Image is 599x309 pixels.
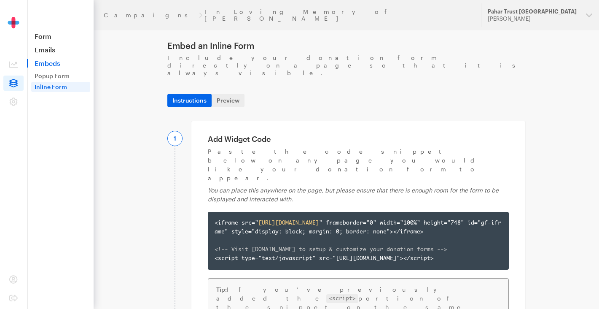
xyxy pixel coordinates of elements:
[488,15,579,22] div: [PERSON_NAME]
[215,219,502,263] div: <iframe src=" " frameborder="0" width="100%" height="748" id="gf-iframe" style="display: block; m...
[27,32,94,41] a: Form
[326,294,358,303] code: <script>
[27,59,94,68] a: Embeds
[27,46,94,54] a: Emails
[167,54,526,77] p: Include your donation form directly on a page so that it is always visible.
[204,8,471,22] a: In Loving Memory of [PERSON_NAME]
[208,134,509,144] h2: Add Widget Code
[167,131,183,146] div: 1
[208,186,509,203] p: You can place this anywhere on the page, but please ensure that there is enough room for the form...
[208,147,509,182] p: Paste the code snippet below on any page you would like your donation form to appear.
[258,220,319,226] span: [URL][DOMAIN_NAME]
[216,286,227,293] span: Tip:
[104,12,197,19] a: Campaigns
[488,8,579,15] div: Pahar Trust [GEOGRAPHIC_DATA]
[167,41,526,51] h1: Embed an Inline Form
[215,247,447,252] span: <!-- Visit [DOMAIN_NAME] to setup & customize your donation forms -->
[31,71,90,81] a: Popup Form
[481,3,599,27] button: Pahar Trust [GEOGRAPHIC_DATA] [PERSON_NAME]
[167,94,212,107] a: Instructions
[212,94,244,107] a: Preview
[31,82,90,92] a: Inline Form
